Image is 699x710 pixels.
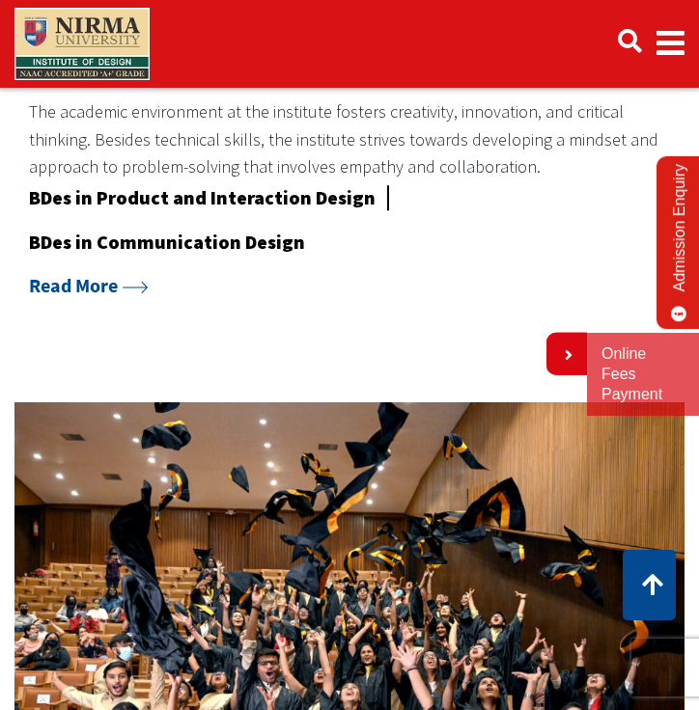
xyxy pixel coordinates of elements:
a: BDes in Product and Interaction Design [29,185,376,217]
a: Online Fees Payment [601,344,685,404]
a: Read More [29,273,149,297]
img: main_logo [14,8,150,80]
p: The academic environment at the institute fosters creativity, innovation, and critical thinking. ... [29,98,670,181]
a: BDes in Communication Design [29,230,305,261]
nav: Main navigation [14,4,685,84]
